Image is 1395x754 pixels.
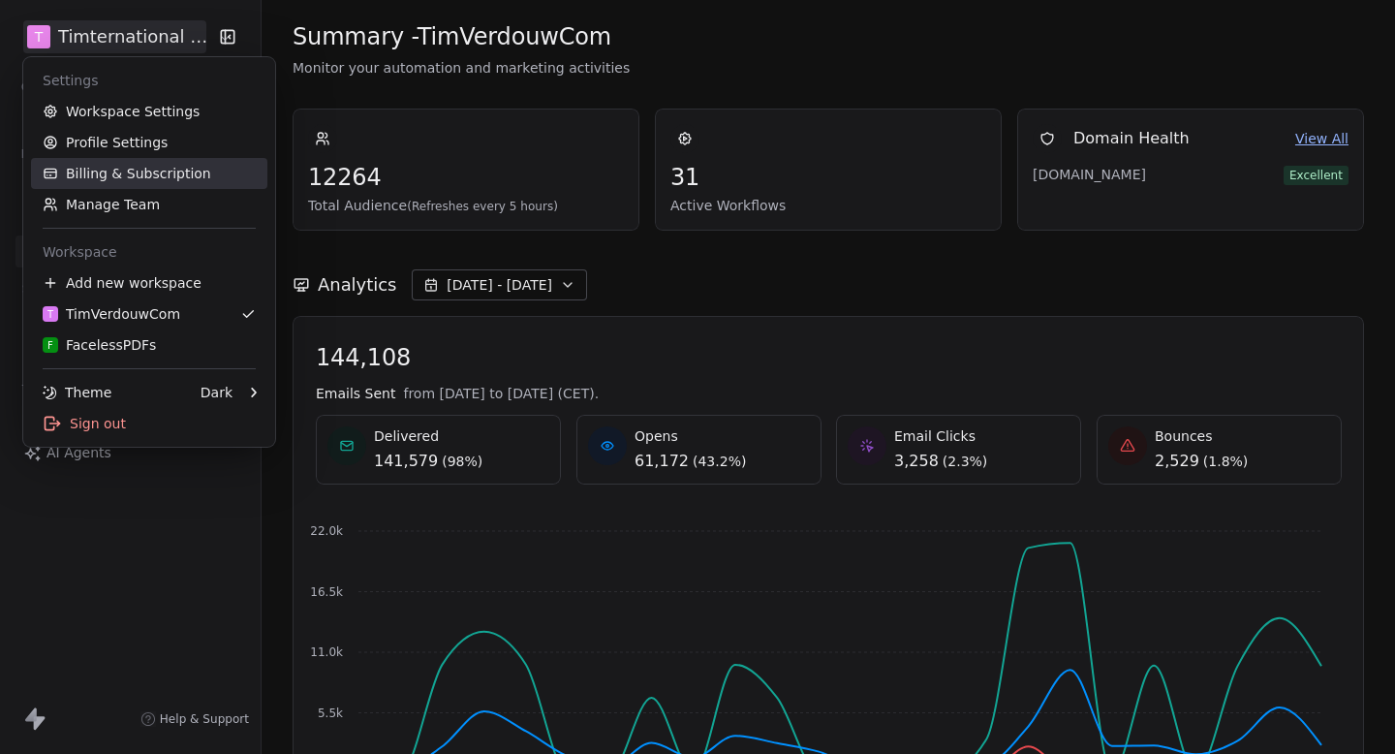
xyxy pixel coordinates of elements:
[31,236,267,267] div: Workspace
[47,307,53,322] span: T
[31,267,267,298] div: Add new workspace
[47,338,53,353] span: F
[31,189,267,220] a: Manage Team
[43,304,180,324] div: TimVerdouwCom
[43,383,111,402] div: Theme
[31,65,267,96] div: Settings
[31,408,267,439] div: Sign out
[43,335,156,355] div: FacelessPDFs
[31,96,267,127] a: Workspace Settings
[201,383,232,402] div: Dark
[31,158,267,189] a: Billing & Subscription
[31,127,267,158] a: Profile Settings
